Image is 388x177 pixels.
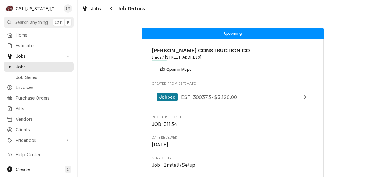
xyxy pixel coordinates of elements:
div: Roopairs Job ID [152,115,314,128]
span: Bills [16,105,71,112]
div: Status [142,28,324,39]
span: Job | Install/Setup [152,162,196,168]
span: Jobs [91,5,101,12]
span: Estimates [16,42,71,49]
div: CSI [US_STATE][GEOGRAPHIC_DATA] [16,5,60,12]
span: Job Details [116,5,145,13]
span: Search anything [15,19,48,25]
a: Go to Pricebook [4,135,74,145]
a: Jobs [79,4,104,14]
span: Job Series [16,74,71,80]
span: JOB-31134 [152,121,177,127]
div: ZM [64,4,72,13]
a: Jobs [4,62,74,72]
a: Go to What's New [4,160,74,170]
span: EST-300373 • $3,120.00 [181,94,237,100]
span: Pricebook [16,137,62,143]
span: Purchase Orders [16,95,71,101]
a: Go to Help Center [4,149,74,159]
button: Navigate back [106,4,116,13]
a: Invoices [4,82,74,92]
span: Jobs [16,53,62,59]
a: Vendors [4,114,74,124]
a: Clients [4,125,74,135]
a: Go to Jobs [4,51,74,61]
span: Roopairs Job ID [152,115,314,120]
span: Help Center [16,151,70,158]
span: Vendors [16,116,71,122]
a: Purchase Orders [4,93,74,103]
button: Open in Maps [152,65,200,74]
span: Date Received [152,141,314,149]
div: Created From Estimate [152,81,314,107]
span: Service Type [152,162,314,169]
div: Jobbed [157,93,178,101]
div: Zach Masters's Avatar [64,4,72,13]
div: Client Information [152,47,314,74]
span: Created From Estimate [152,81,314,86]
span: Date Received [152,135,314,140]
span: Clients [16,126,71,133]
span: K [67,19,70,25]
span: Home [16,32,71,38]
span: Name [152,47,314,55]
a: Estimates [4,41,74,51]
a: View Estimate [152,90,314,105]
span: Upcoming [224,31,242,35]
a: Bills [4,103,74,113]
span: [DATE] [152,142,169,148]
span: Service Type [152,156,314,161]
span: Create [16,167,30,172]
a: Job Series [4,72,74,82]
div: CSI Kansas City's Avatar [5,4,14,13]
span: Jobs [16,64,71,70]
div: C [5,4,14,13]
span: Ctrl [55,19,63,25]
a: Home [4,30,74,40]
span: C [67,166,70,172]
span: Invoices [16,84,71,90]
button: Search anythingCtrlK [4,17,74,28]
div: Date Received [152,135,314,148]
div: Service Type [152,156,314,169]
span: Roopairs Job ID [152,121,314,128]
span: Address [152,55,314,60]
